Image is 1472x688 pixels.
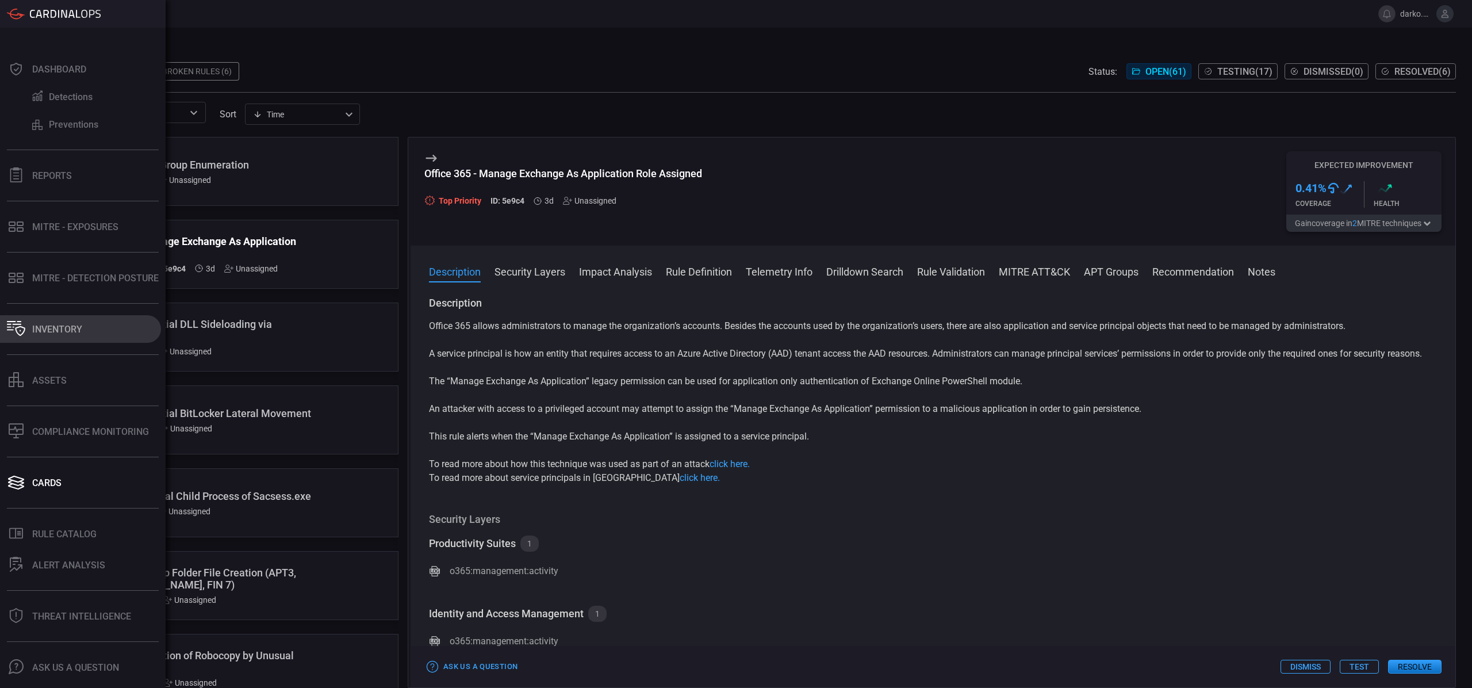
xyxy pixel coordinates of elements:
a: click here. [680,472,720,483]
button: Gaincoverage in2MITRE techniques [1286,215,1442,232]
div: Dashboard [32,64,86,75]
h5: ID: 5e9c4 [152,264,186,274]
div: Identity and Access Management [429,607,584,621]
div: Unassigned [158,175,211,185]
div: MITRE - Detection Posture [32,273,159,284]
button: Open(61) [1126,63,1191,79]
h5: ID: 5e9c4 [490,196,524,206]
button: MITRE ATT&CK [999,264,1070,278]
span: Open ( 61 ) [1145,66,1186,77]
span: 2 [1352,219,1357,228]
div: Windows - Potential BitLocker Lateral Movement [86,407,315,419]
div: Preventions [49,119,98,130]
p: To read more about how this technique was used as part of an attack [429,457,1437,471]
div: Detections [49,91,93,102]
div: Unassigned [158,347,212,356]
div: Coverage [1295,200,1364,208]
span: Oct 05, 2025 3:19 PM [545,196,554,205]
div: Office 365 - Manage Exchange As Application Role Assigned [424,167,702,179]
div: o365:management:activity [450,564,558,578]
div: Unassigned [224,264,278,273]
button: Resolve [1388,660,1442,674]
h3: Description [429,296,1437,310]
span: Dismissed ( 0 ) [1304,66,1363,77]
div: Broken Rules (6) [155,62,239,81]
div: MITRE - Exposures [32,221,118,232]
div: Compliance Monitoring [32,426,149,437]
div: Windows - Potential DLL Sideloading via LicensingDiag [86,318,315,342]
span: darko.blagojevic [1400,9,1432,18]
div: Reports [32,170,72,181]
div: Threat Intelligence [32,611,131,622]
label: sort [220,109,236,120]
p: To read more about service principals in [GEOGRAPHIC_DATA] [429,471,1437,485]
div: 1 [520,536,539,552]
div: Unassigned [159,424,212,433]
div: Top Priority [424,195,481,206]
button: Rule Validation [917,264,985,278]
p: This rule alerts when the “Manage Exchange As Application” is assigned to a service principal. [429,430,1437,444]
button: Testing(17) [1198,63,1278,79]
div: ALERT ANALYSIS [32,560,105,571]
button: APT Groups [1084,264,1138,278]
div: assets [32,375,67,386]
h3: Security Layers [429,513,1437,526]
div: AWS - Potential Group Enumeration [86,159,315,171]
a: click here. [710,458,750,469]
button: Ask Us a Question [424,658,520,676]
div: Inventory [32,324,82,335]
div: o365:management:activity [450,635,558,648]
div: Unassigned [563,196,616,205]
button: Notes [1248,264,1275,278]
button: Test [1340,660,1379,674]
div: Health [1374,200,1442,208]
p: An attacker with access to a privileged account may attempt to assign the “Manage Exchange As App... [429,402,1437,416]
div: Unassigned [163,678,217,687]
button: Impact Analysis [579,264,652,278]
span: Oct 05, 2025 3:19 PM [206,264,215,273]
button: Resolved(6) [1375,63,1456,79]
div: Cards [32,477,62,488]
div: Rule Catalog [32,529,97,540]
div: Ask Us A Question [32,662,119,673]
button: Dismiss [1281,660,1331,674]
div: Office 365 - Manage Exchange As Application Role Assigned [86,235,315,259]
button: Open [186,105,202,121]
button: Dismissed(0) [1285,63,1368,79]
div: Unassigned [163,595,216,605]
div: 1 [588,606,607,622]
button: Drilldown Search [826,264,903,278]
div: Windows - Execution of Robocopy by Unusual Parent [86,649,315,674]
button: Telemetry Info [746,264,812,278]
div: Windows - Unusual Child Process of Sacsess.exe [86,490,315,502]
p: The “Manage Exchange As Application” legacy permission can be used for application only authentic... [429,374,1437,388]
h5: Expected Improvement [1286,160,1442,170]
p: Office 365 allows administrators to manage the organization’s accounts. Besides the accounts used... [429,319,1437,333]
div: Windows - Startup Folder File Creation (APT3, APT 33, Confucius, FIN 7) [86,567,315,591]
p: A service principal is how an entity that requires access to an Azure Active Directory (AAD) tena... [429,347,1437,361]
button: Security Layers [494,264,565,278]
div: Unassigned [157,507,210,516]
span: Resolved ( 6 ) [1394,66,1451,77]
span: Testing ( 17 ) [1217,66,1272,77]
button: Rule Definition [666,264,732,278]
span: Status: [1088,66,1117,77]
h3: 0.41 % [1295,181,1327,195]
button: Description [429,264,481,278]
div: Time [253,109,342,120]
div: Productivity Suites [429,537,516,551]
button: Recommendation [1152,264,1234,278]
